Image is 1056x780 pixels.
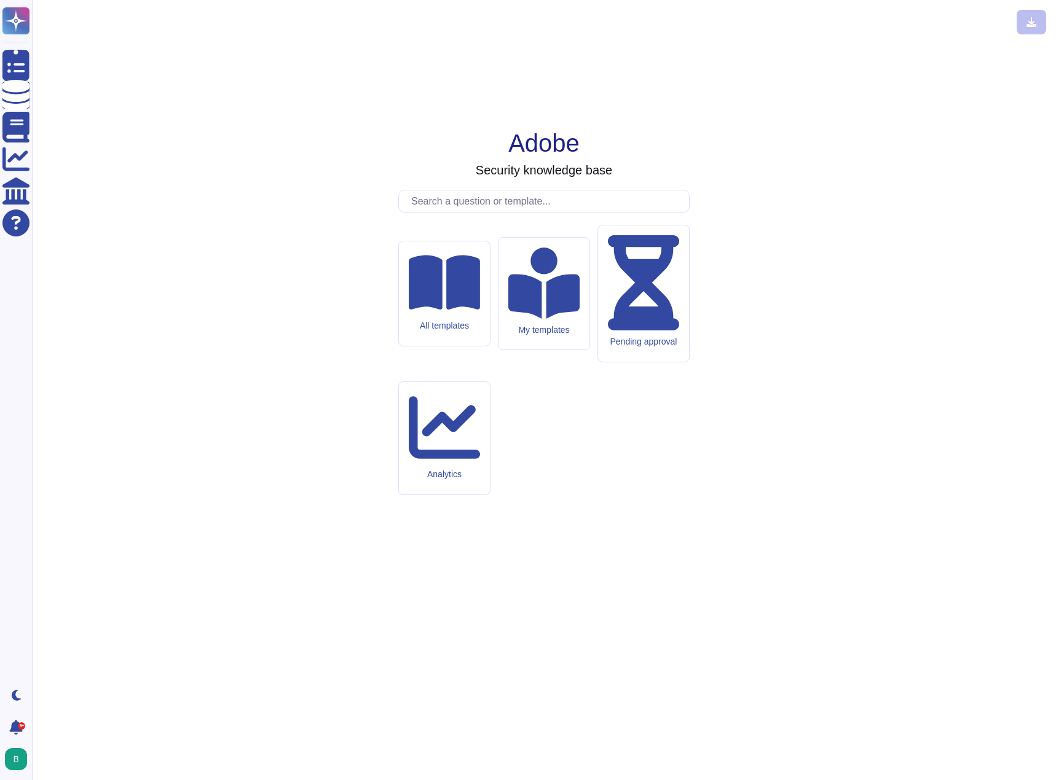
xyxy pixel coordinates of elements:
div: Analytics [409,469,480,480]
div: 9+ [18,722,25,730]
img: user [5,748,27,770]
h3: Security knowledge base [476,163,612,177]
h1: Adobe [508,128,580,158]
input: Search a question or template... [405,190,689,212]
button: user [2,746,36,773]
div: Pending approval [608,337,679,347]
div: My templates [508,325,580,335]
div: All templates [409,321,480,331]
